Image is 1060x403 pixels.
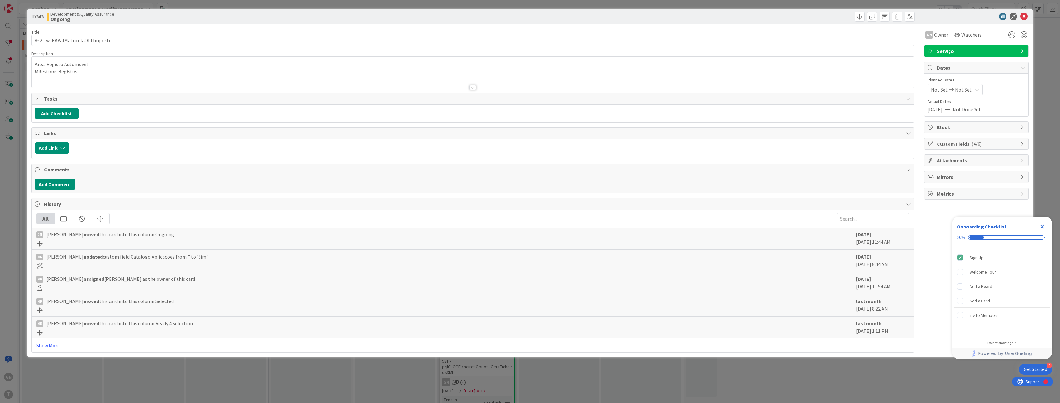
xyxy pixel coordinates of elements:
span: Metrics [937,190,1017,197]
span: Dates [937,64,1017,71]
div: MR [36,320,43,327]
span: Attachments [937,157,1017,164]
b: [DATE] [856,276,871,282]
button: Add Link [35,142,69,154]
b: [DATE] [856,231,871,238]
b: moved [84,231,99,238]
b: assigned [84,276,104,282]
span: Powered by UserGuiding [978,350,1032,357]
div: Sign Up is complete. [954,251,1050,264]
label: Title [31,29,39,35]
span: ( 4/6 ) [971,141,982,147]
span: [PERSON_NAME] this card into this column Ready 4 Selection [46,320,193,327]
span: Planned Dates [928,77,1025,83]
div: Add a Board [970,283,992,290]
div: MR [36,298,43,305]
div: Add a Card [970,297,990,305]
div: Add a Card is incomplete. [954,294,1050,308]
div: Get Started [1024,366,1047,373]
span: Not Set [955,86,972,93]
b: 343 [36,13,44,20]
span: Tasks [44,95,903,102]
button: Add Checklist [35,108,79,119]
span: ID [31,13,44,20]
div: Sign Up [970,254,984,261]
div: [DATE] 11:54 AM [856,275,909,291]
span: Watchers [961,31,982,39]
b: updated [84,254,103,260]
input: Search... [837,213,909,224]
input: type card name here... [31,35,915,46]
div: Welcome Tour is incomplete. [954,265,1050,279]
div: [DATE] 1:11 PM [856,320,909,335]
b: last month [856,298,882,304]
div: Checklist progress: 20% [957,235,1047,240]
div: GN [36,231,43,238]
div: [DATE] 8:44 AM [856,253,909,269]
div: GN [925,31,933,39]
div: Welcome Tour [970,268,996,276]
span: History [44,200,903,208]
div: Close Checklist [1037,222,1047,232]
span: [PERSON_NAME] [PERSON_NAME] as the owner of this card [46,275,195,283]
span: [PERSON_NAME] this card into this column Ongoing [46,231,174,238]
div: Footer [952,348,1052,359]
span: Not Set [931,86,948,93]
div: MR [36,276,43,283]
b: moved [84,298,99,304]
span: Development & Quality Assurance [50,12,114,17]
div: Invite Members is incomplete. [954,308,1050,322]
a: Show More... [36,342,910,349]
b: Ongoing [50,17,114,22]
span: Block [937,123,1017,131]
div: Open Get Started checklist, remaining modules: 4 [1019,364,1052,375]
span: Owner [934,31,948,39]
a: Powered by UserGuiding [955,348,1049,359]
b: moved [84,320,99,327]
div: [DATE] 8:22 AM [856,297,909,313]
b: [DATE] [856,254,871,260]
div: Checklist items [952,248,1052,336]
p: Milestone: Registos [35,68,911,75]
button: Add Comment [35,179,75,190]
span: Actual Dates [928,98,1025,105]
span: Serviço [937,47,1017,55]
span: Mirrors [937,173,1017,181]
b: last month [856,320,882,327]
div: Invite Members [970,311,999,319]
p: Area: Registo Automovel [35,61,911,68]
span: Comments [44,166,903,173]
span: Links [44,129,903,137]
span: Custom Fields [937,140,1017,148]
span: Not Done Yet [953,106,981,113]
span: Support [13,1,28,8]
div: Do not show again [987,340,1017,345]
div: 4 [1047,363,1052,368]
span: Description [31,51,53,56]
div: MR [36,254,43,260]
div: [DATE] 11:44 AM [856,231,909,246]
span: [PERSON_NAME] custom field Catalogo Aplicações from '' to 'Sim' [46,253,208,260]
span: [PERSON_NAME] this card into this column Selected [46,297,174,305]
div: All [37,213,55,224]
div: 3 [33,3,34,8]
div: Add a Board is incomplete. [954,280,1050,293]
div: Onboarding Checklist [957,223,1006,230]
div: 20% [957,235,965,240]
div: Checklist Container [952,217,1052,359]
span: [DATE] [928,106,943,113]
